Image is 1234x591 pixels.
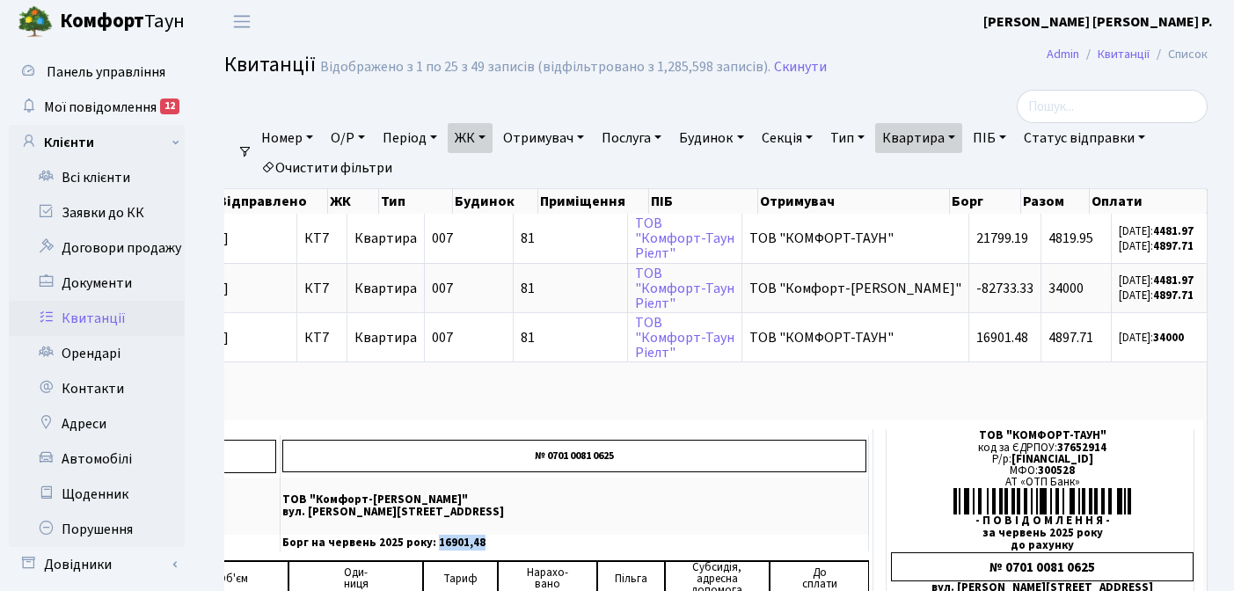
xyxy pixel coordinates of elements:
div: код за ЄДРПОУ: [891,442,1194,454]
nav: breadcrumb [1020,36,1234,73]
p: Борг на червень 2025 року: 16901,48 [282,537,866,549]
a: Договори продажу [9,230,185,266]
a: ПІБ [966,123,1013,153]
span: 007 [432,279,453,298]
th: ЖК [328,189,379,214]
span: 81 [521,231,620,245]
a: Квитанції [1098,45,1150,63]
span: [DATE] [186,281,289,295]
div: - П О В І Д О М Л Е Н Н Я - [891,515,1194,527]
span: Квартира [354,279,417,298]
div: МФО: [891,465,1194,477]
span: ТОВ "КОМФОРТ-ТАУН" [749,231,961,245]
span: 81 [521,331,620,345]
th: Приміщення [538,189,650,214]
span: [DATE] [186,331,289,345]
a: Контакти [9,371,185,406]
a: Послуга [595,123,668,153]
span: ТОВ "Комфорт-[PERSON_NAME]" [749,281,961,295]
span: [FINANCIAL_ID] [1011,451,1093,467]
span: 007 [432,229,453,248]
a: Мої повідомлення12 [9,90,185,125]
a: Орендарі [9,336,185,371]
small: [DATE]: [1119,330,1184,346]
a: Admin [1047,45,1079,63]
input: Пошук... [1017,90,1208,123]
span: Таун [60,7,185,37]
a: Будинок [672,123,750,153]
a: Отримувач [496,123,591,153]
span: Квартира [354,328,417,347]
span: КТ7 [304,231,340,245]
a: Номер [254,123,320,153]
span: 37652914 [1057,440,1106,456]
span: [DATE] [186,231,289,245]
li: Список [1150,45,1208,64]
span: Панель управління [47,62,165,82]
a: Очистити фільтри [254,153,399,183]
b: 4481.97 [1153,223,1194,239]
div: Відображено з 1 по 25 з 49 записів (відфільтровано з 1,285,598 записів). [320,59,770,76]
a: Довідники [9,547,185,582]
small: [DATE]: [1119,238,1194,254]
span: 81 [521,281,620,295]
span: 007 [432,328,453,347]
a: ТОВ"Комфорт-ТаунРіелт" [635,214,734,263]
a: Панель управління [9,55,185,90]
div: до рахунку [891,540,1194,551]
span: Квитанції [224,49,316,80]
a: Порушення [9,512,185,547]
div: № 0701 0081 0625 [891,552,1194,581]
a: О/Р [324,123,372,153]
span: 34000 [1048,279,1084,298]
a: Документи [9,266,185,301]
img: logo.png [18,4,53,40]
span: Квартира [354,229,417,248]
a: Статус відправки [1017,123,1152,153]
a: Щоденник [9,477,185,512]
span: 300528 [1038,463,1075,478]
a: ЖК [448,123,493,153]
b: Комфорт [60,7,144,35]
small: [DATE]: [1119,288,1194,303]
a: Квитанції [9,301,185,336]
span: КТ7 [304,281,340,295]
b: 4481.97 [1153,273,1194,288]
span: 4819.95 [1048,229,1093,248]
a: Автомобілі [9,441,185,477]
a: Період [376,123,444,153]
a: [PERSON_NAME] [PERSON_NAME] Р. [983,11,1213,33]
span: 4897.71 [1048,328,1093,347]
a: Секція [755,123,820,153]
a: Заявки до КК [9,195,185,230]
p: № 0701 0081 0625 [282,440,866,472]
a: Квартира [875,123,962,153]
th: ПІБ [649,189,758,214]
th: Разом [1021,189,1090,214]
a: Скинути [774,59,827,76]
a: Адреси [9,406,185,441]
th: Борг [950,189,1022,214]
span: -82733.33 [976,279,1033,298]
button: Переключити навігацію [220,7,264,36]
a: Всі клієнти [9,160,185,195]
th: Будинок [453,189,537,214]
div: за червень 2025 року [891,528,1194,539]
th: Оплати [1090,189,1208,214]
b: 34000 [1153,330,1184,346]
a: ТОВ"Комфорт-ТаунРіелт" [635,264,734,313]
div: 12 [160,98,179,114]
b: 4897.71 [1153,238,1194,254]
span: Мої повідомлення [44,98,157,117]
div: АТ «ОТП Банк» [891,477,1194,488]
b: [PERSON_NAME] [PERSON_NAME] Р. [983,12,1213,32]
a: Тип [823,123,872,153]
div: Р/р: [891,454,1194,465]
div: ТОВ "КОМФОРТ-ТАУН" [891,430,1194,441]
a: ТОВ"Комфорт-ТаунРіелт" [635,313,734,362]
span: 16901.48 [976,328,1028,347]
th: Отримувач [758,189,949,214]
th: Відправлено [216,189,329,214]
span: КТ7 [304,331,340,345]
small: [DATE]: [1119,273,1194,288]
